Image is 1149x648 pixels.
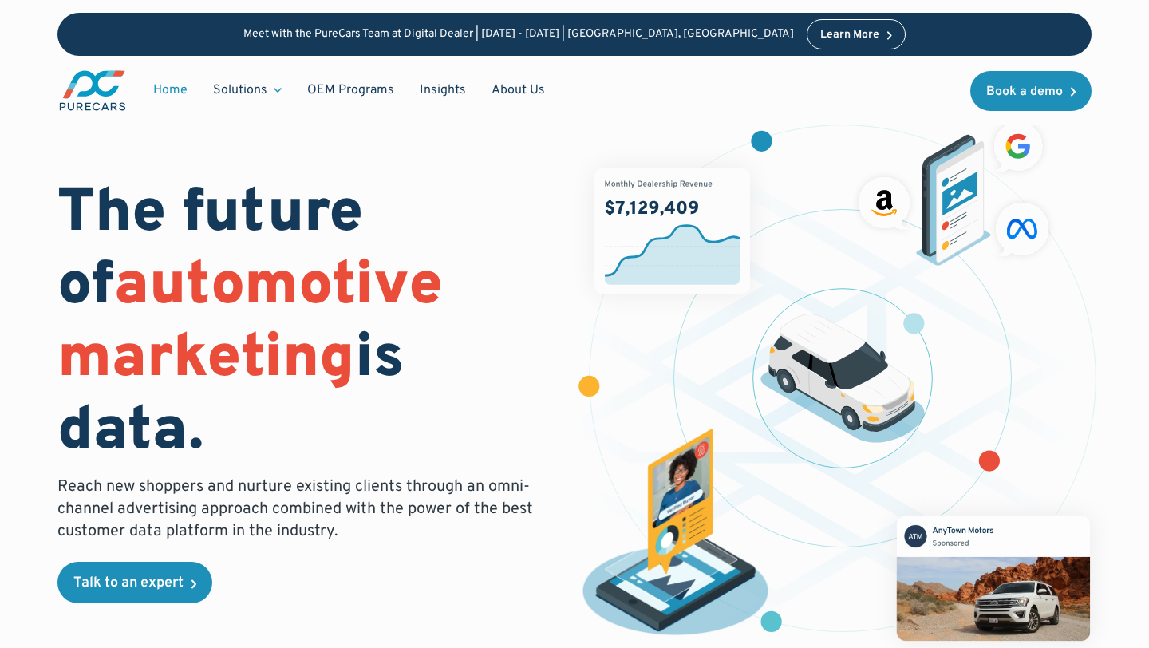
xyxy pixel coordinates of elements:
img: persona of a buyer [569,429,783,642]
span: automotive marketing [57,249,443,398]
img: purecars logo [57,69,128,113]
a: Learn More [807,19,906,49]
img: ads on social media and advertising partners [851,115,1056,266]
div: Book a demo [986,85,1063,98]
a: About Us [479,75,558,105]
div: Learn More [820,30,879,41]
a: Talk to an expert [57,562,212,603]
p: Meet with the PureCars Team at Digital Dealer | [DATE] - [DATE] | [GEOGRAPHIC_DATA], [GEOGRAPHIC_... [243,28,794,41]
img: chart showing monthly dealership revenue of $7m [594,168,751,293]
h1: The future of is data. [57,179,555,470]
a: Home [140,75,200,105]
div: Solutions [213,81,267,99]
a: OEM Programs [294,75,407,105]
p: Reach new shoppers and nurture existing clients through an omni-channel advertising approach comb... [57,476,543,543]
img: illustration of a vehicle [760,314,925,444]
div: Talk to an expert [73,576,184,591]
a: main [57,69,128,113]
a: Book a demo [970,71,1092,111]
div: Solutions [200,75,294,105]
a: Insights [407,75,479,105]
